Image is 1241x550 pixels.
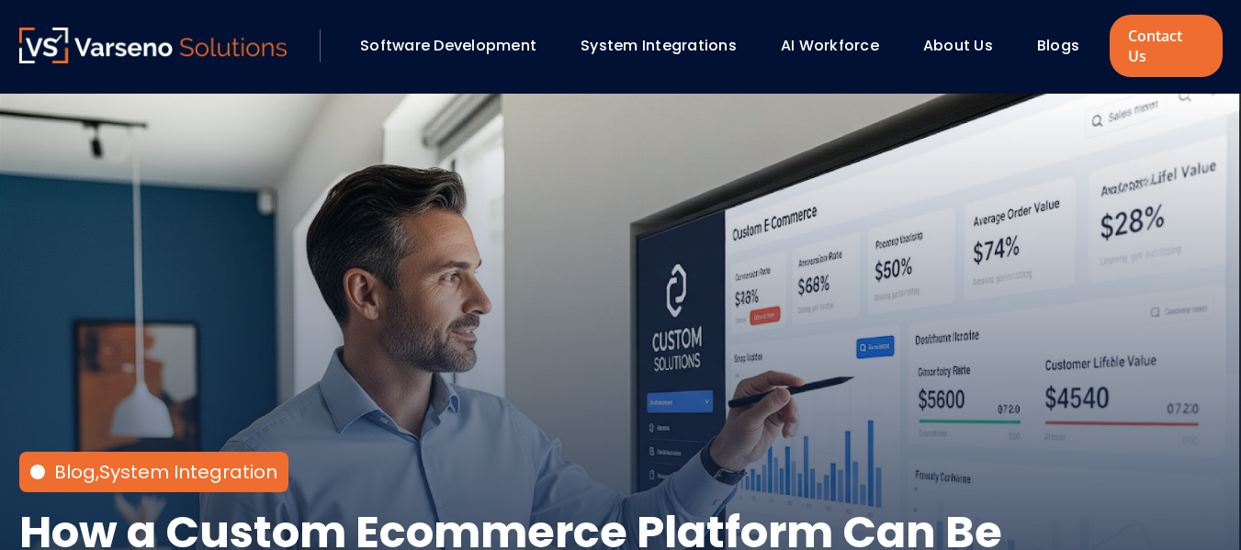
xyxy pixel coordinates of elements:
a: AI Workforce [781,35,879,56]
div: , [54,459,277,485]
a: System Integrations [581,35,737,56]
div: Software Development [351,30,562,62]
div: AI Workforce [772,30,905,62]
a: Blog [54,459,96,485]
div: About Us [914,30,1019,62]
a: Blogs [1037,35,1079,56]
img: Varseno Solutions – Product Engineering & IT Services [19,28,288,63]
div: Blogs [1028,30,1105,62]
a: Contact Us [1110,15,1222,77]
a: Varseno Solutions – Product Engineering & IT Services [19,28,288,64]
div: System Integrations [571,30,762,62]
a: About Us [923,35,993,56]
a: Software Development [360,35,536,56]
a: System Integration [99,459,277,485]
